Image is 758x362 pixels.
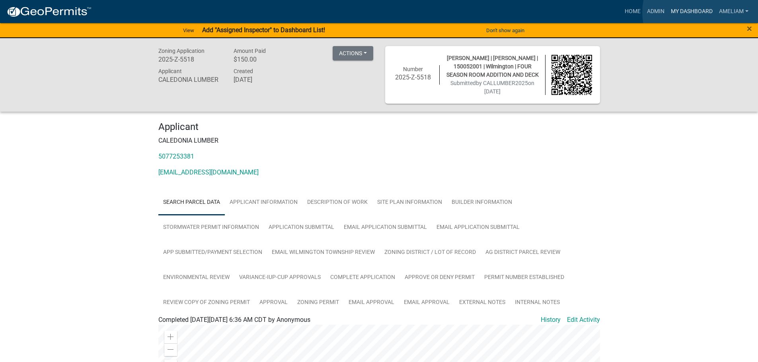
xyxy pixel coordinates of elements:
a: Internal Notes [510,290,565,316]
h4: Applicant [158,121,600,133]
a: Zoning Permit [292,290,344,316]
a: BUILDER INFORMATION [447,190,517,215]
span: Applicant [158,68,182,74]
span: Zoning Application [158,48,205,54]
a: History [541,315,561,325]
div: Zoom out [164,343,177,356]
h6: 2025-Z-5518 [158,56,222,63]
a: View [180,24,197,37]
h6: 2025-Z-5518 [393,74,434,81]
span: Completed [DATE][DATE] 6:36 AM CDT by Anonymous [158,316,310,323]
span: [PERSON_NAME] | [PERSON_NAME] | 150052001 | Wilmington | FOUR SEASON ROOM ADDITION AND DECK [446,55,539,78]
p: CALEDONIA LUMBER [158,136,600,145]
a: AmeliaM [716,4,752,19]
a: DESCRIPTION OF WORK [302,190,372,215]
span: Number [403,66,423,72]
a: COMPLETE APPLICATION [325,265,400,290]
span: Amount Paid [234,48,266,54]
a: APP SUBMITTED/PAYMENT SELECTION [158,240,267,265]
strong: Add "Assigned Inspector" to Dashboard List! [202,26,325,34]
a: Review Copy of Zoning Permit [158,290,255,316]
h6: [DATE] [234,76,297,83]
a: APPROVE OR DENY PERMIT [400,265,479,290]
h6: $150.00 [234,56,297,63]
a: Search Parcel Data [158,190,225,215]
span: Created [234,68,253,74]
a: Email APPLICATION SUBMITTAL [339,215,432,240]
a: APPROVAL [255,290,292,316]
a: Admin [644,4,668,19]
a: My Dashboard [668,4,716,19]
a: VARIANCE-IUP-CUP APPROVALS [234,265,325,290]
a: [EMAIL_ADDRESS][DOMAIN_NAME] [158,168,259,176]
h6: CALEDONIA LUMBER [158,76,222,83]
a: Email WILMINGTON TOWNSHIP REVIEW [267,240,380,265]
a: AG DISTRICT PARCEL REVIEW [481,240,565,265]
a: ZONING DISTRICT / LOT OF RECORD [380,240,481,265]
button: Close [747,24,752,33]
a: Home [622,4,644,19]
button: Don't show again [483,24,528,37]
a: 5077253381 [158,153,194,160]
span: Submitted on [DATE] [450,80,534,95]
a: Email APPLICATION SUBMITTAL [432,215,524,240]
a: SITE PLAN INFORMATION [372,190,447,215]
a: PERMIT NUMBER ESTABLISHED [479,265,569,290]
img: QR code [551,55,592,95]
a: External Notes [454,290,510,316]
button: Actions [333,46,373,60]
span: × [747,23,752,34]
a: Email APPROVAL [344,290,399,316]
a: APPLICATION SUBMITTAL [264,215,339,240]
a: Email APPROVAL [399,290,454,316]
div: Zoom in [164,331,177,343]
a: ENVIRONMENTAL REVIEW [158,265,234,290]
a: APPLICANT INFORMATION [225,190,302,215]
a: STORMWATER PERMIT INFORMATION [158,215,264,240]
span: by CALLUMBER2025 [476,80,528,86]
a: Edit Activity [567,315,600,325]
